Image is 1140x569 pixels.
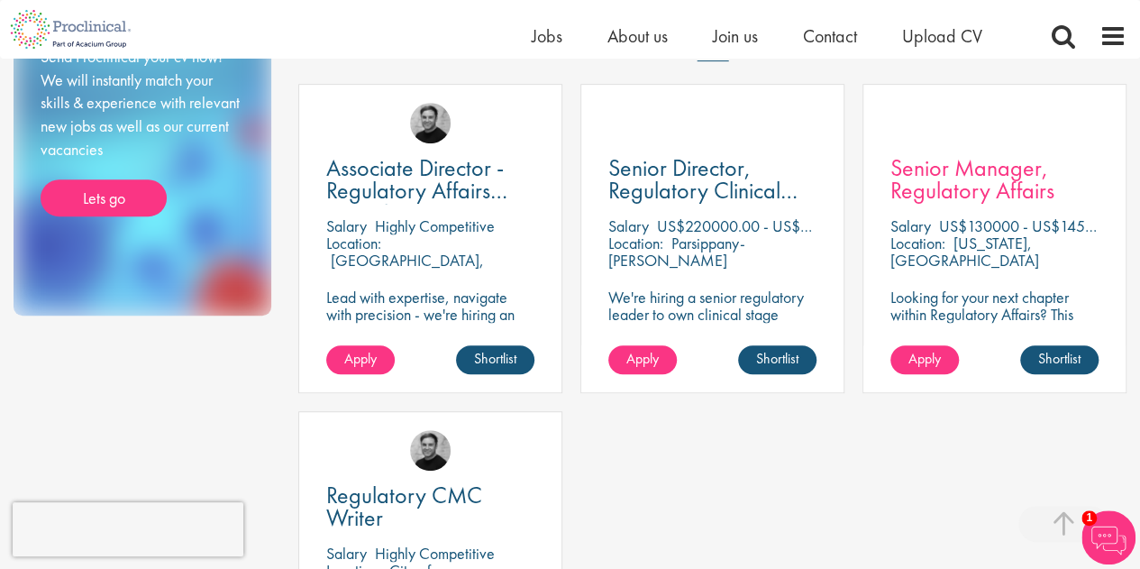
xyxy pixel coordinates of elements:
[713,24,758,48] a: Join us
[326,233,381,253] span: Location:
[902,24,982,48] a: Upload CV
[626,349,659,368] span: Apply
[456,345,534,374] a: Shortlist
[326,152,507,228] span: Associate Director - Regulatory Affairs Consultant
[608,152,798,228] span: Senior Director, Regulatory Clinical Strategy
[344,349,377,368] span: Apply
[41,45,244,216] div: Send Proclinical your cv now! We will instantly match your skills & experience with relevant new ...
[908,349,941,368] span: Apply
[607,24,668,48] a: About us
[608,233,762,305] p: Parsippany-[PERSON_NAME][GEOGRAPHIC_DATA], [GEOGRAPHIC_DATA]
[41,179,167,217] a: Lets go
[326,289,534,391] p: Lead with expertise, navigate with precision - we're hiring an Associate Director to shape regula...
[1081,510,1097,526] span: 1
[890,152,1054,206] span: Senior Manager, Regulatory Affairs
[326,345,395,374] a: Apply
[375,216,495,236] p: Highly Competitive
[608,289,816,357] p: We're hiring a senior regulatory leader to own clinical stage strategy across multiple programs.
[326,480,482,533] span: Regulatory CMC Writer
[410,103,451,143] img: Peter Duvall
[608,345,677,374] a: Apply
[608,157,816,202] a: Senior Director, Regulatory Clinical Strategy
[326,216,367,236] span: Salary
[326,543,367,564] span: Salary
[532,24,562,48] a: Jobs
[803,24,857,48] a: Contact
[326,484,534,529] a: Regulatory CMC Writer
[410,430,451,471] img: Peter Duvall
[890,345,959,374] a: Apply
[375,543,495,564] p: Highly Competitive
[608,233,663,253] span: Location:
[890,289,1099,374] p: Looking for your next chapter within Regulatory Affairs? This position leading projects and worki...
[657,216,1101,236] p: US$220000.00 - US$265000 per annum + Highly Competitive Salary
[326,250,484,288] p: [GEOGRAPHIC_DATA], [GEOGRAPHIC_DATA]
[1081,510,1135,564] img: Chatbot
[890,233,1039,271] p: [US_STATE], [GEOGRAPHIC_DATA]
[326,157,534,202] a: Associate Director - Regulatory Affairs Consultant
[738,345,816,374] a: Shortlist
[1020,345,1099,374] a: Shortlist
[890,216,931,236] span: Salary
[890,157,1099,202] a: Senior Manager, Regulatory Affairs
[608,216,649,236] span: Salary
[890,233,945,253] span: Location:
[13,502,243,556] iframe: reCAPTCHA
